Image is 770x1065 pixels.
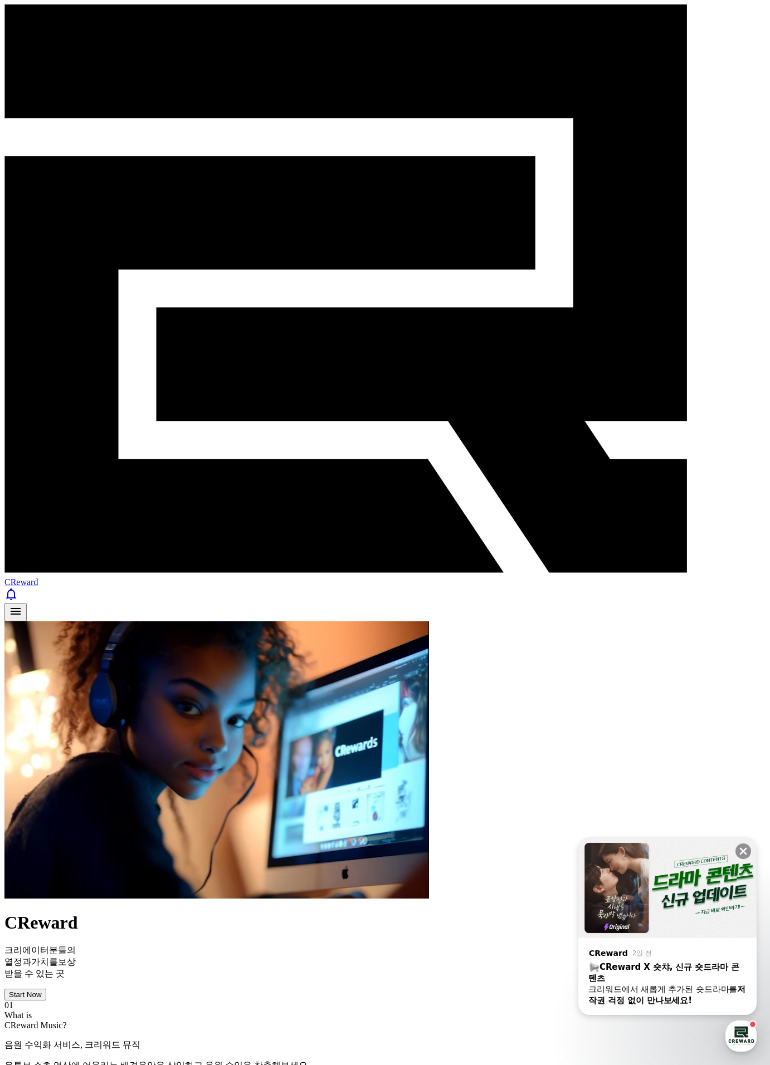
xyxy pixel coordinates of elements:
a: Start Now [4,989,46,999]
p: 크리에이터분들의 과 를 받을 수 있는 곳 [4,945,766,980]
a: 설정 [144,353,214,381]
span: 열정 [4,957,22,966]
h1: CReward [4,912,766,933]
span: What is CReward Music? [4,1010,67,1030]
span: 대화 [102,370,115,379]
div: 01 [4,1000,766,1010]
span: 가치 [31,957,49,966]
span: 설정 [172,370,186,379]
span: 크리워드 뮤직 [85,1040,140,1049]
a: 대화 [74,353,144,381]
span: CReward [4,577,38,587]
a: 홈 [3,353,74,381]
button: Start Now [4,989,46,1000]
div: Start Now [9,990,42,999]
a: CReward [4,567,766,587]
span: 음원 수익화 서비스, [4,1040,82,1049]
span: 홈 [35,370,42,379]
span: 보상 [58,957,76,966]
